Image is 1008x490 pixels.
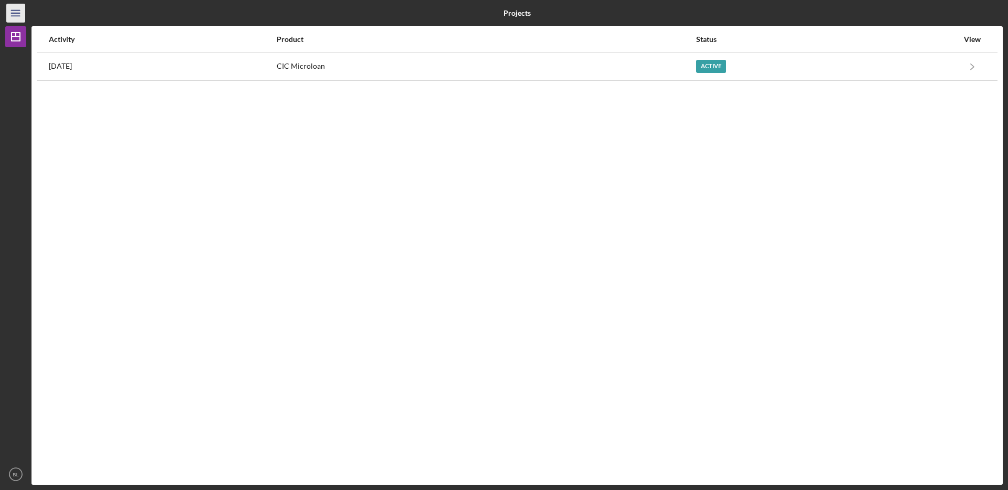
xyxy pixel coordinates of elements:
[696,35,959,44] div: Status
[13,472,19,477] text: BL
[503,9,531,17] b: Projects
[5,464,26,485] button: BL
[277,54,695,80] div: CIC Microloan
[277,35,695,44] div: Product
[959,35,985,44] div: View
[49,35,276,44] div: Activity
[49,62,72,70] time: 2025-09-09 13:20
[696,60,726,73] div: Active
